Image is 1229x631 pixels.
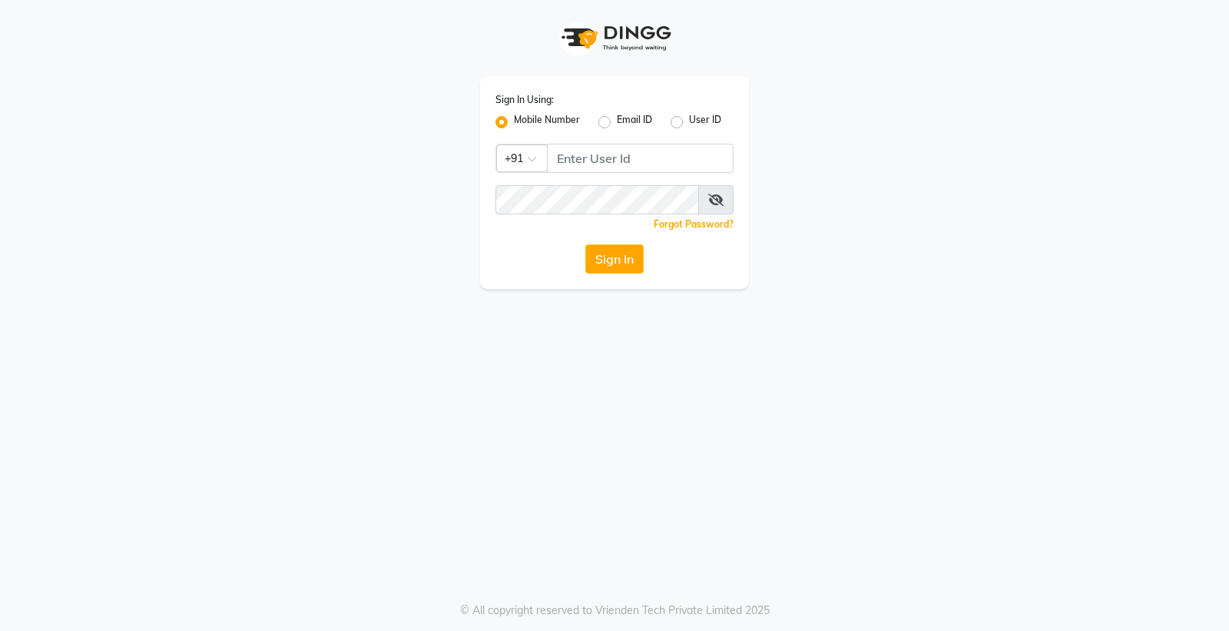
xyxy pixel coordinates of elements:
[585,244,644,274] button: Sign In
[654,218,734,230] a: Forgot Password?
[689,113,721,131] label: User ID
[553,15,676,61] img: logo1.svg
[547,144,734,173] input: Username
[514,113,580,131] label: Mobile Number
[617,113,652,131] label: Email ID
[495,185,699,214] input: Username
[495,93,554,107] label: Sign In Using:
